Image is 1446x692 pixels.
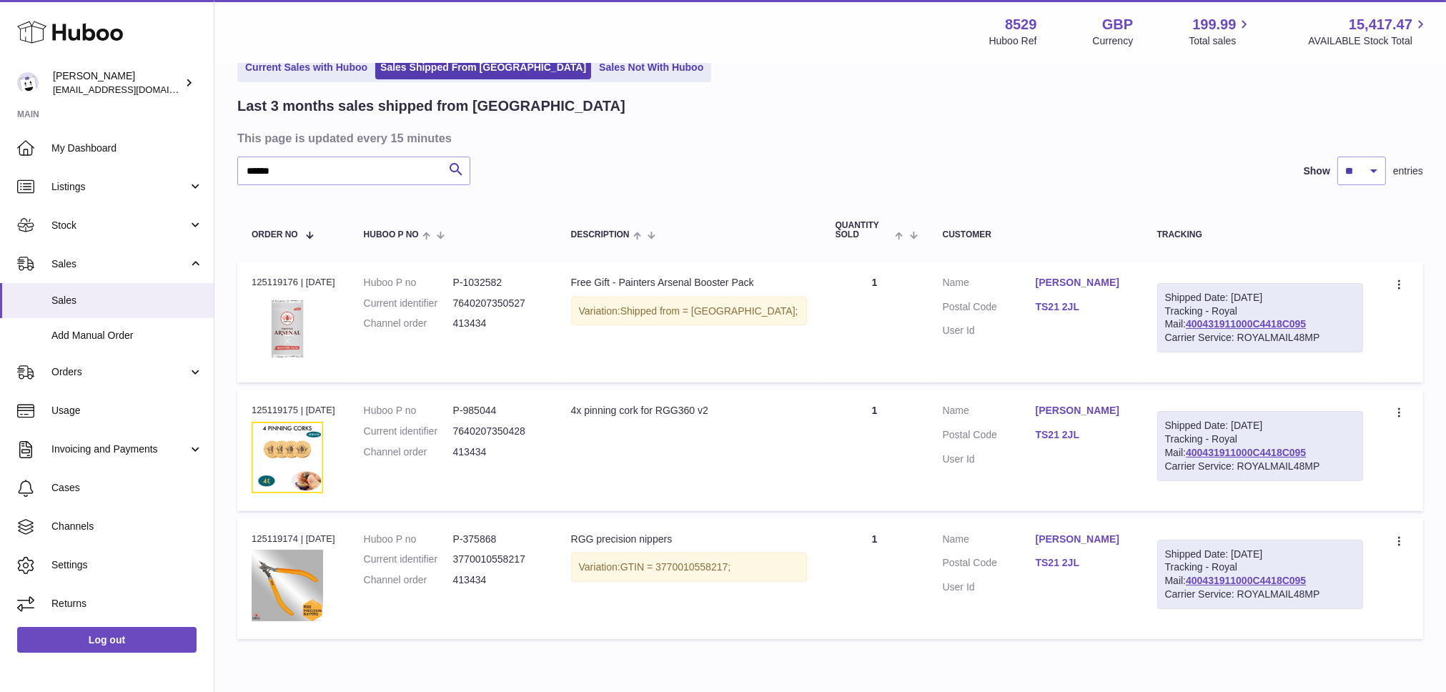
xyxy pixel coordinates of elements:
[943,276,1036,293] dt: Name
[571,297,807,326] div: Variation:
[1157,283,1363,353] div: Tracking - Royal Mail:
[53,84,210,95] span: [EMAIL_ADDRESS][DOMAIN_NAME]
[1165,419,1355,432] div: Shipped Date: [DATE]
[364,317,453,330] dt: Channel order
[1349,15,1412,34] span: 15,417.47
[1005,15,1037,34] strong: 8529
[571,230,630,239] span: Description
[17,627,197,653] a: Log out
[571,404,807,417] div: 4x pinning cork for RGG360 v2
[1165,291,1355,305] div: Shipped Date: [DATE]
[943,230,1129,239] div: Customer
[1186,318,1306,330] a: 400431911000C4418C095
[1093,34,1134,48] div: Currency
[821,518,928,639] td: 1
[943,428,1036,445] dt: Postal Code
[51,597,203,611] span: Returns
[375,56,591,79] a: Sales Shipped From [GEOGRAPHIC_DATA]
[1157,540,1363,610] div: Tracking - Royal Mail:
[836,221,892,239] span: Quantity Sold
[821,390,928,510] td: 1
[1102,15,1133,34] strong: GBP
[1036,276,1129,290] a: [PERSON_NAME]
[1189,15,1252,48] a: 199.99 Total sales
[252,550,323,621] img: RGG-nippers-cutter-miniature-precision-tool.jpg
[51,219,188,232] span: Stock
[1186,447,1306,458] a: 400431911000C4418C095
[51,329,203,342] span: Add Manual Order
[1189,34,1252,48] span: Total sales
[571,553,807,582] div: Variation:
[1157,411,1363,481] div: Tracking - Royal Mail:
[252,422,323,493] img: 4-pinning-corks-add-on.jpg
[53,69,182,97] div: [PERSON_NAME]
[51,558,203,572] span: Settings
[453,533,543,546] dd: P-375868
[364,445,453,459] dt: Channel order
[252,276,335,289] div: 125119176 | [DATE]
[943,580,1036,594] dt: User Id
[571,533,807,546] div: RGG precision nippers
[1036,404,1129,417] a: [PERSON_NAME]
[1036,556,1129,570] a: TS21 2JL
[453,553,543,566] dd: 3770010558217
[237,97,625,116] h2: Last 3 months sales shipped from [GEOGRAPHIC_DATA]
[252,404,335,417] div: 125119175 | [DATE]
[51,142,203,155] span: My Dashboard
[51,257,188,271] span: Sales
[1308,15,1429,48] a: 15,417.47 AVAILABLE Stock Total
[1165,460,1355,473] div: Carrier Service: ROYALMAIL48MP
[1036,300,1129,314] a: TS21 2JL
[453,445,543,459] dd: 413434
[240,56,372,79] a: Current Sales with Huboo
[1165,588,1355,601] div: Carrier Service: ROYALMAIL48MP
[364,230,419,239] span: Huboo P no
[943,300,1036,317] dt: Postal Code
[1036,428,1129,442] a: TS21 2JL
[237,130,1420,146] h3: This page is updated every 15 minutes
[943,324,1036,337] dt: User Id
[1157,230,1363,239] div: Tracking
[364,533,453,546] dt: Huboo P no
[943,556,1036,573] dt: Postal Code
[364,276,453,290] dt: Huboo P no
[1165,331,1355,345] div: Carrier Service: ROYALMAIL48MP
[943,453,1036,466] dt: User Id
[989,34,1037,48] div: Huboo Ref
[51,365,188,379] span: Orders
[821,262,928,382] td: 1
[252,293,323,365] img: Redgrass-painters-arsenal-booster-cards.jpg
[453,425,543,438] dd: 7640207350428
[1304,164,1330,178] label: Show
[453,276,543,290] dd: P-1032582
[1308,34,1429,48] span: AVAILABLE Stock Total
[364,553,453,566] dt: Current identifier
[252,230,298,239] span: Order No
[51,294,203,307] span: Sales
[453,404,543,417] dd: P-985044
[51,443,188,456] span: Invoicing and Payments
[943,533,1036,550] dt: Name
[1192,15,1236,34] span: 199.99
[364,297,453,310] dt: Current identifier
[620,305,798,317] span: Shipped from = [GEOGRAPHIC_DATA];
[1165,548,1355,561] div: Shipped Date: [DATE]
[571,276,807,290] div: Free Gift - Painters Arsenal Booster Pack
[51,520,203,533] span: Channels
[364,404,453,417] dt: Huboo P no
[17,72,39,94] img: admin@redgrass.ch
[620,561,731,573] span: GTIN = 3770010558217;
[1186,575,1306,586] a: 400431911000C4418C095
[1393,164,1423,178] span: entries
[364,573,453,587] dt: Channel order
[51,404,203,417] span: Usage
[943,404,1036,421] dt: Name
[594,56,708,79] a: Sales Not With Huboo
[364,425,453,438] dt: Current identifier
[51,481,203,495] span: Cases
[453,297,543,310] dd: 7640207350527
[1036,533,1129,546] a: [PERSON_NAME]
[453,573,543,587] dd: 413434
[252,533,335,545] div: 125119174 | [DATE]
[51,180,188,194] span: Listings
